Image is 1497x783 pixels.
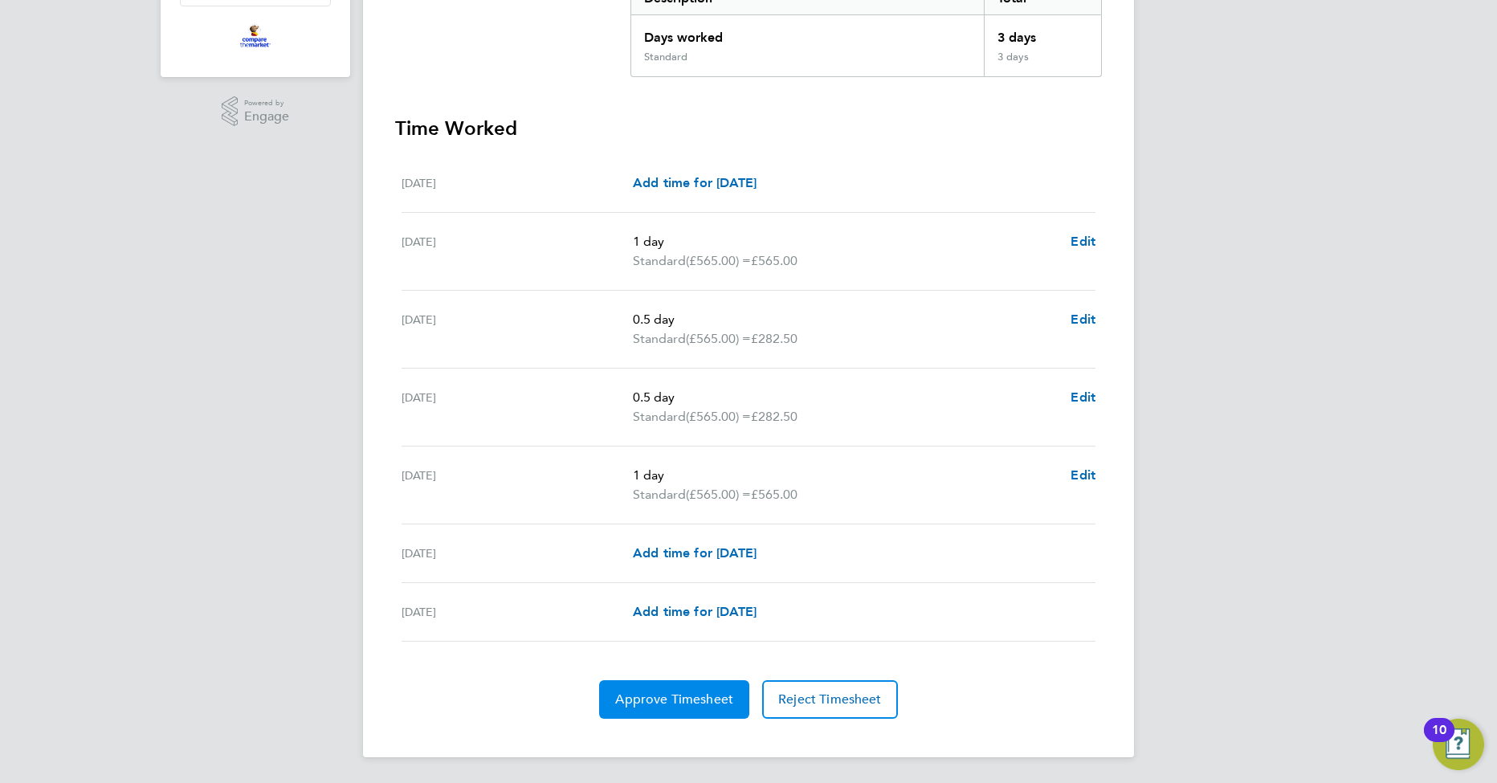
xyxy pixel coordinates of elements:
span: (£565.00) = [686,409,751,424]
span: £565.00 [751,487,797,502]
a: Go to home page [180,22,331,48]
a: Edit [1071,310,1095,329]
span: Engage [244,110,289,124]
a: Edit [1071,232,1095,251]
span: £565.00 [751,253,797,268]
span: Approve Timesheet [615,691,733,708]
div: Days worked [631,15,984,51]
button: Open Resource Center, 10 new notifications [1433,719,1484,770]
button: Approve Timesheet [599,680,749,719]
span: (£565.00) = [686,487,751,502]
div: [DATE] [402,232,633,271]
span: Standard [633,407,686,426]
div: 10 [1432,730,1446,751]
p: 0.5 day [633,388,1058,407]
div: [DATE] [402,466,633,504]
p: 0.5 day [633,310,1058,329]
span: Edit [1071,389,1095,405]
span: Add time for [DATE] [633,175,757,190]
h3: Time Worked [395,116,1102,141]
a: Add time for [DATE] [633,602,757,622]
span: (£565.00) = [686,331,751,346]
span: £282.50 [751,331,797,346]
span: Edit [1071,234,1095,249]
div: [DATE] [402,544,633,563]
a: Edit [1071,388,1095,407]
div: [DATE] [402,173,633,193]
span: Standard [633,485,686,504]
a: Add time for [DATE] [633,544,757,563]
span: Powered by [244,96,289,110]
div: 3 days [984,15,1101,51]
span: Standard [633,329,686,349]
a: Edit [1071,466,1095,485]
p: 1 day [633,232,1058,251]
span: Edit [1071,467,1095,483]
span: Edit [1071,312,1095,327]
img: bglgroup-logo-retina.png [240,22,270,48]
span: Add time for [DATE] [633,604,757,619]
div: [DATE] [402,602,633,622]
a: Add time for [DATE] [633,173,757,193]
a: Powered byEngage [222,96,290,127]
div: [DATE] [402,310,633,349]
p: 1 day [633,466,1058,485]
span: Reject Timesheet [778,691,882,708]
span: £282.50 [751,409,797,424]
span: Standard [633,251,686,271]
span: (£565.00) = [686,253,751,268]
div: 3 days [984,51,1101,76]
span: Add time for [DATE] [633,545,757,561]
div: [DATE] [402,388,633,426]
div: Standard [644,51,687,63]
button: Reject Timesheet [762,680,898,719]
